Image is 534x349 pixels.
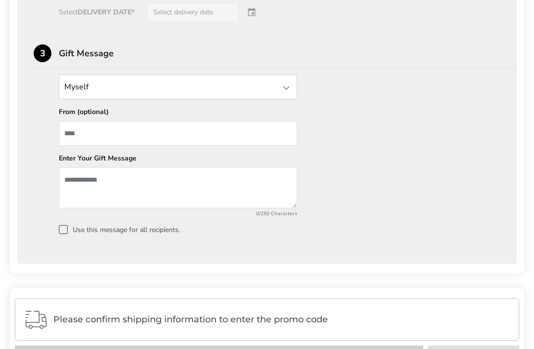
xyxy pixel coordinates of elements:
input: From [59,121,297,146]
div: 3 [34,45,51,63]
label: Use this message for all recipients. [59,226,500,234]
span: Please confirm shipping information to enter the promo code [53,315,510,325]
textarea: Add a message [59,168,297,209]
input: State [59,75,297,100]
div: Gift Message [59,49,517,58]
div: Enter Your Gift Message [59,154,297,168]
div: 0/250 Characters [59,211,297,218]
div: From (optional) [59,108,297,121]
